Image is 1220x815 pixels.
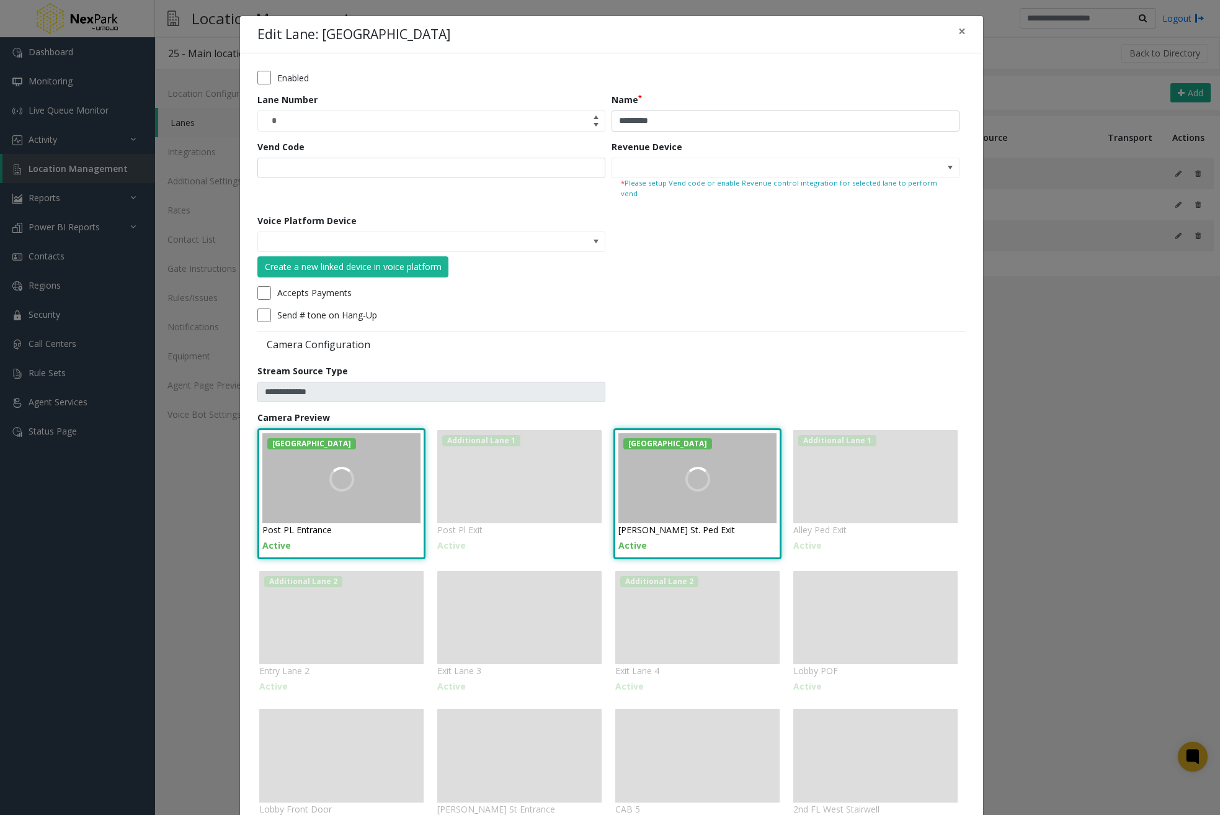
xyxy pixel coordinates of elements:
[793,709,958,802] img: camera-preview-placeholder.jpg
[267,438,356,449] span: [GEOGRAPHIC_DATA]
[618,433,777,523] img: camera-preview-placeholder.jpg
[257,25,450,45] h4: Edit Lane: [GEOGRAPHIC_DATA]
[262,539,421,552] p: Active
[798,435,876,446] span: Additional Lane 1
[257,411,330,424] label: Camera Preview
[623,438,712,449] span: [GEOGRAPHIC_DATA]
[612,140,682,153] label: Revenue Device
[264,576,342,587] span: Additional Lane 2
[793,539,958,552] p: Active
[265,260,442,273] div: Create a new linked device in voice platform
[793,664,958,677] p: Lobby POF
[257,338,608,351] label: Camera Configuration
[277,308,377,322] label: Send # tone on Hang-Up
[442,435,520,446] span: Additional Lane 1
[793,523,958,536] p: Alley Ped Exit
[618,523,777,536] p: [PERSON_NAME] St. Ped Exit
[618,539,777,552] p: Active
[257,214,357,227] label: Voice Platform Device
[615,680,780,693] p: Active
[259,680,424,693] p: Active
[262,523,421,536] p: Post PL Entrance
[793,680,958,693] p: Active
[437,430,602,523] img: camera-preview-placeholder.jpg
[257,256,448,277] button: Create a new linked device in voice platform
[793,430,958,523] img: camera-preview-placeholder.jpg
[950,16,974,47] button: Close
[437,539,602,552] p: Active
[262,433,421,523] img: camera-preview-placeholder.jpg
[615,664,780,677] p: Exit Lane 4
[257,93,318,106] label: Lane Number
[277,286,352,299] label: Accepts Payments
[258,232,535,252] input: NO DATA FOUND
[793,571,958,664] img: camera-preview-placeholder.jpg
[437,680,602,693] p: Active
[437,664,602,677] p: Exit Lane 3
[277,71,309,84] label: Enabled
[259,664,424,677] p: Entry Lane 2
[615,571,780,664] img: camera-preview-placeholder.jpg
[437,523,602,536] p: Post Pl Exit
[615,709,780,802] img: camera-preview-placeholder.jpg
[259,571,424,664] img: camera-preview-placeholder.jpg
[437,571,602,664] img: camera-preview-placeholder.jpg
[257,364,348,377] label: Stream Source Type
[257,140,305,153] label: Vend Code
[259,709,424,802] img: camera-preview-placeholder.jpg
[587,111,605,121] span: Increase value
[958,22,966,40] span: ×
[612,93,642,106] label: Name
[621,178,950,199] small: Please setup Vend code or enable Revenue control integration for selected lane to perform vend
[437,709,602,802] img: camera-preview-placeholder.jpg
[620,576,698,587] span: Additional Lane 2
[587,121,605,131] span: Decrease value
